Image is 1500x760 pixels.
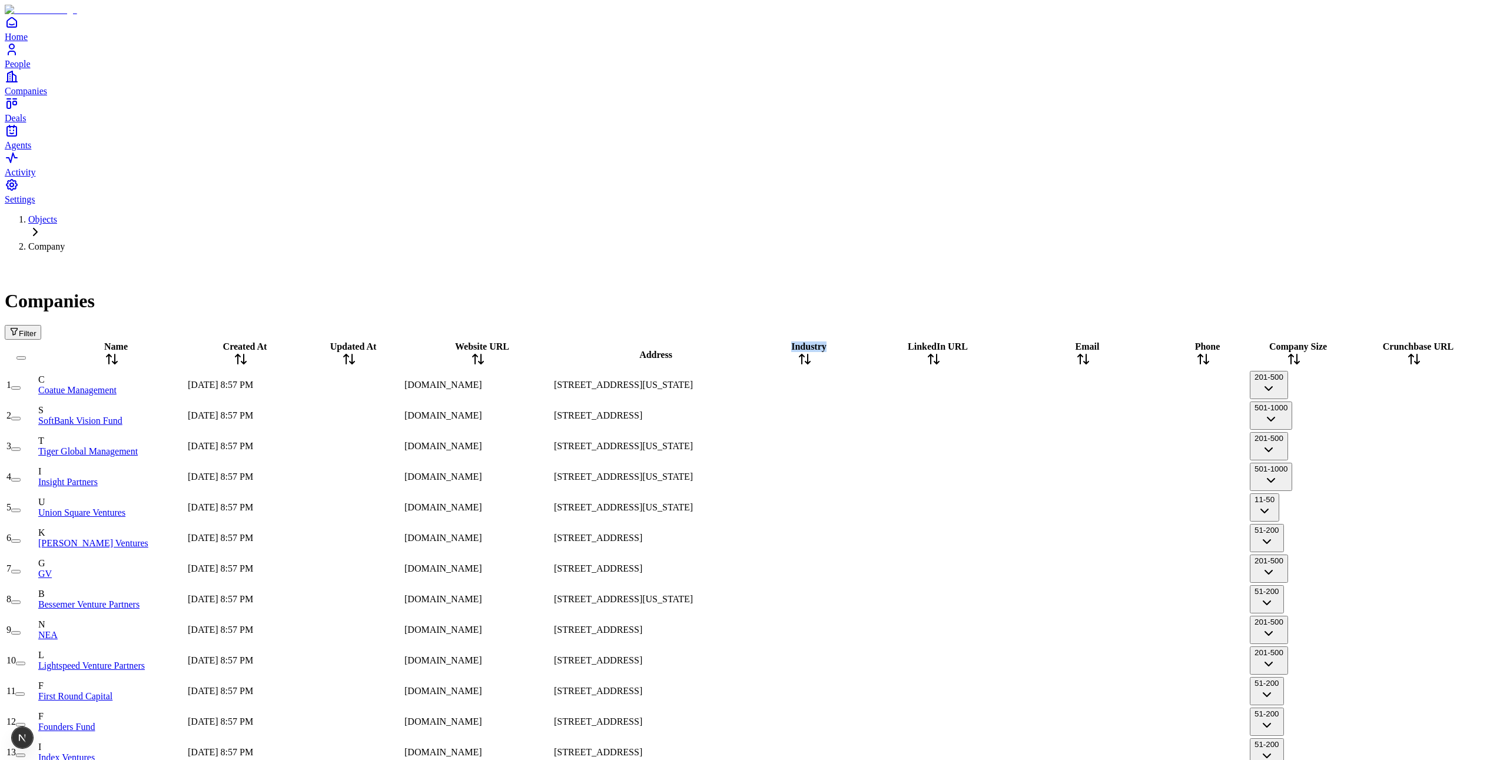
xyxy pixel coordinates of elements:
span: [DOMAIN_NAME] [404,625,482,635]
span: Settings [5,194,35,204]
span: Created At [223,341,267,351]
a: Activity [5,151,1495,177]
span: Activity [5,167,35,177]
img: Item Brain Logo [5,5,77,15]
span: Email [1076,341,1100,351]
div: I [38,466,185,477]
span: [DOMAIN_NAME] [404,533,482,543]
span: [DOMAIN_NAME] [404,594,482,604]
span: 6 [6,533,11,543]
a: Objects [28,214,57,224]
span: Address [639,350,672,360]
span: [DOMAIN_NAME] [404,472,482,482]
span: 3 [6,441,11,451]
nav: Breadcrumb [5,214,1495,252]
div: N [38,619,185,630]
span: 4 [6,472,11,482]
div: C [38,374,185,385]
span: Home [5,32,28,42]
span: Website URL [455,341,509,351]
div: T [38,436,185,446]
a: Tiger Global Management [38,446,138,456]
div: K [38,527,185,538]
a: [PERSON_NAME] Ventures [38,538,148,548]
a: SoftBank Vision Fund [38,416,122,426]
div: U [38,497,185,507]
a: Companies [5,69,1495,96]
span: [DOMAIN_NAME] [404,380,482,390]
a: Union Square Ventures [38,507,125,517]
span: Deals [5,113,26,123]
span: LinkedIn URL [908,341,968,351]
span: [DATE] 8:57 PM [188,594,253,604]
div: [DATE] 8:57 PM [188,594,294,605]
span: [STREET_ADDRESS][US_STATE] [554,502,693,512]
div: [DATE] 8:57 PM [188,472,294,482]
span: [DATE] 8:57 PM [188,380,253,390]
span: Company Size [1269,341,1327,351]
a: Deals [5,97,1495,123]
span: 8 [6,594,11,604]
span: [DATE] 8:57 PM [188,686,253,696]
span: [STREET_ADDRESS][US_STATE] [554,472,693,482]
span: Industry [791,341,827,351]
span: [STREET_ADDRESS] [554,410,642,420]
span: Filter [19,329,36,338]
a: NEA [38,630,58,640]
div: I [38,742,185,752]
span: [STREET_ADDRESS] [554,686,642,696]
span: [STREET_ADDRESS] [554,747,642,757]
div: [DATE] 8:57 PM [188,563,294,574]
span: [DATE] 8:57 PM [188,747,253,757]
a: Coatue Management [38,385,117,395]
div: [DATE] 8:57 PM [188,380,294,390]
a: Home [5,15,1495,42]
span: 7 [6,563,11,573]
span: [DATE] 8:57 PM [188,655,253,665]
a: Lightspeed Venture Partners [38,661,145,671]
span: 13 [6,747,16,757]
span: Agents [5,140,31,150]
div: [DATE] 8:57 PM [188,716,294,727]
a: Founders Fund [38,722,95,732]
span: [STREET_ADDRESS] [554,716,642,726]
div: G [38,558,185,569]
div: [DATE] 8:57 PM [188,655,294,666]
span: 1 [6,380,11,390]
span: [DOMAIN_NAME] [404,747,482,757]
span: [DOMAIN_NAME] [404,563,482,573]
h1: Companies [5,290,1495,312]
span: [DOMAIN_NAME] [404,410,482,420]
div: [DATE] 8:57 PM [188,410,294,421]
div: L [38,650,185,661]
a: Insight Partners [38,477,98,487]
span: Name [104,341,128,351]
span: [STREET_ADDRESS][US_STATE] [554,594,693,604]
div: [DATE] 8:57 PM [188,747,294,758]
span: [DOMAIN_NAME] [404,441,482,451]
div: [DATE] 8:57 PM [188,533,294,543]
span: [DATE] 8:57 PM [188,716,253,726]
span: 10 [6,655,16,665]
span: [STREET_ADDRESS] [554,625,642,635]
span: [DOMAIN_NAME] [404,502,482,512]
span: Crunchbase URL [1383,341,1453,351]
span: [DATE] 8:57 PM [188,563,253,573]
a: Agents [5,124,1495,150]
span: [DATE] 8:57 PM [188,625,253,635]
span: [STREET_ADDRESS] [554,655,642,665]
span: 5 [6,502,11,512]
span: [DATE] 8:57 PM [188,472,253,482]
div: [DATE] 8:57 PM [188,502,294,513]
div: [DATE] 8:57 PM [188,625,294,635]
span: [STREET_ADDRESS][US_STATE] [554,380,693,390]
span: Phone [1195,341,1220,351]
span: 9 [6,625,11,635]
span: [DOMAIN_NAME] [404,686,482,696]
span: Company [28,241,65,251]
span: [DOMAIN_NAME] [404,655,482,665]
span: People [5,59,31,69]
span: [DOMAIN_NAME] [404,716,482,726]
span: [DATE] 8:57 PM [188,533,253,543]
div: F [38,681,185,691]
